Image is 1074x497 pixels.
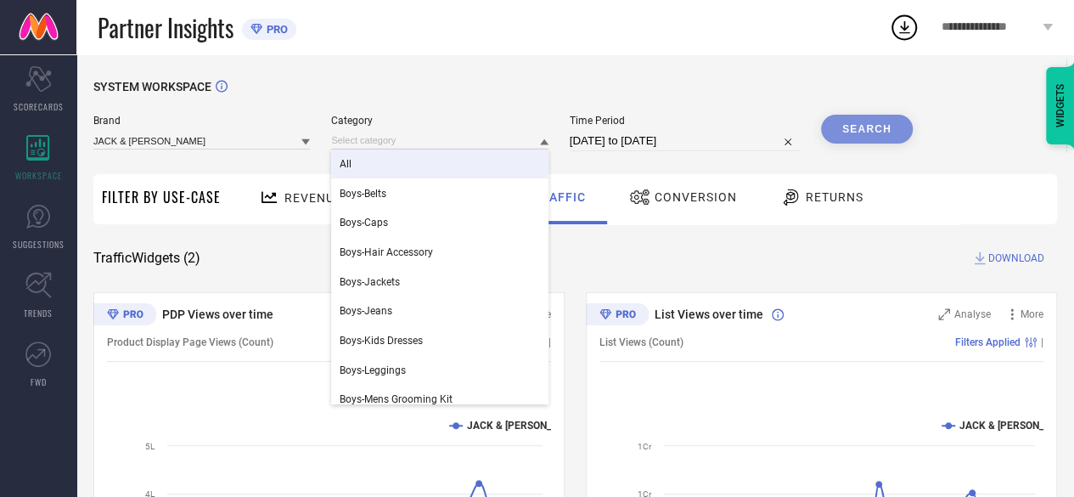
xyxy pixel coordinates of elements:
span: | [1041,336,1043,348]
div: Premium [586,303,649,329]
span: List Views over time [655,308,763,321]
div: Open download list [889,12,919,42]
div: Premium [93,303,156,329]
span: Brand [93,115,310,127]
span: Boys-Kids Dresses [340,335,423,347]
span: PDP Views over time [162,308,273,321]
span: Analyse [954,308,991,320]
div: Boys-Jackets [331,268,548,297]
span: Boys-Jeans [340,305,392,317]
span: Traffic [532,190,586,204]
span: Category [331,115,548,127]
span: Product Display Page Views (Count) [107,336,273,348]
text: JACK & [PERSON_NAME] [467,420,582,432]
span: SCORECARDS [14,100,64,113]
span: List Views (Count) [599,336,683,348]
input: Select category [331,132,548,150]
span: Boys-Caps [340,217,388,229]
div: Boys-Kids Dresses [331,326,548,355]
span: Boys-Hair Accessory [340,246,433,258]
div: Boys-Hair Accessory [331,238,548,267]
span: DOWNLOAD [988,250,1044,267]
input: Select time period [570,131,800,151]
svg: Zoom [938,308,950,320]
span: Filters Applied [955,336,1021,348]
span: Conversion [655,190,737,204]
span: Time Period [570,115,800,127]
span: Partner Insights [98,10,233,45]
span: SUGGESTIONS [13,238,65,251]
span: | [548,336,551,348]
div: Boys-Jeans [331,297,548,325]
span: Boys-Jackets [340,276,400,288]
span: Traffic Widgets ( 2 ) [93,250,200,267]
span: PRO [262,23,288,36]
span: More [1021,308,1043,320]
text: 5L [145,442,155,451]
span: SYSTEM WORKSPACE [93,80,211,93]
span: Boys-Mens Grooming Kit [340,393,453,405]
span: Revenue [284,191,342,205]
span: Returns [806,190,863,204]
span: Boys-Leggings [340,364,406,376]
span: All [340,158,351,170]
div: Boys-Mens Grooming Kit [331,385,548,414]
div: All [331,150,548,178]
span: Filter By Use-Case [102,187,221,207]
div: Boys-Leggings [331,356,548,385]
text: 1Cr [638,442,652,451]
span: TRENDS [24,307,53,319]
span: FWD [31,376,47,388]
div: Boys-Caps [331,208,548,237]
span: WORKSPACE [15,169,62,182]
span: Boys-Belts [340,188,386,200]
div: Boys-Belts [331,179,548,208]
